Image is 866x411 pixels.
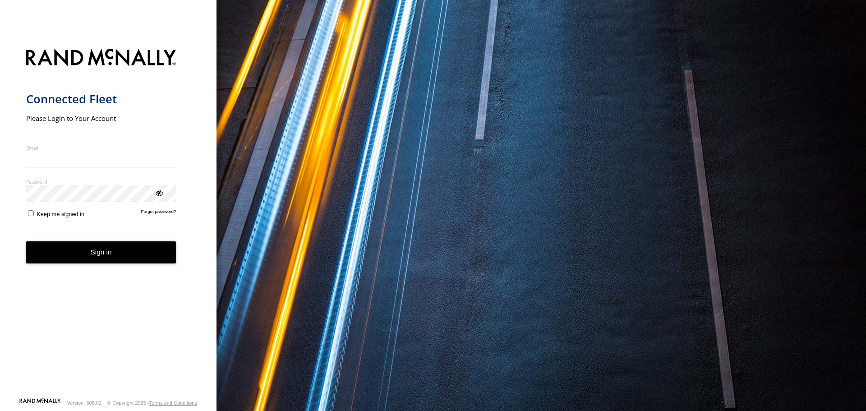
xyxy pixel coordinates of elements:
label: Email [26,144,176,151]
div: © Copyright 2025 - [107,400,197,406]
a: Visit our Website [19,398,61,407]
span: Keep me signed in [37,211,84,217]
input: Keep me signed in [28,210,34,216]
button: Sign in [26,241,176,263]
h2: Please Login to Your Account [26,114,176,123]
div: ViewPassword [154,188,163,197]
h1: Connected Fleet [26,92,176,106]
a: Forgot password? [141,209,176,217]
a: Terms and Conditions [149,400,197,406]
img: Rand McNally [26,47,176,70]
label: Password [26,178,176,185]
form: main [26,43,191,397]
div: Version: 308.01 [67,400,101,406]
